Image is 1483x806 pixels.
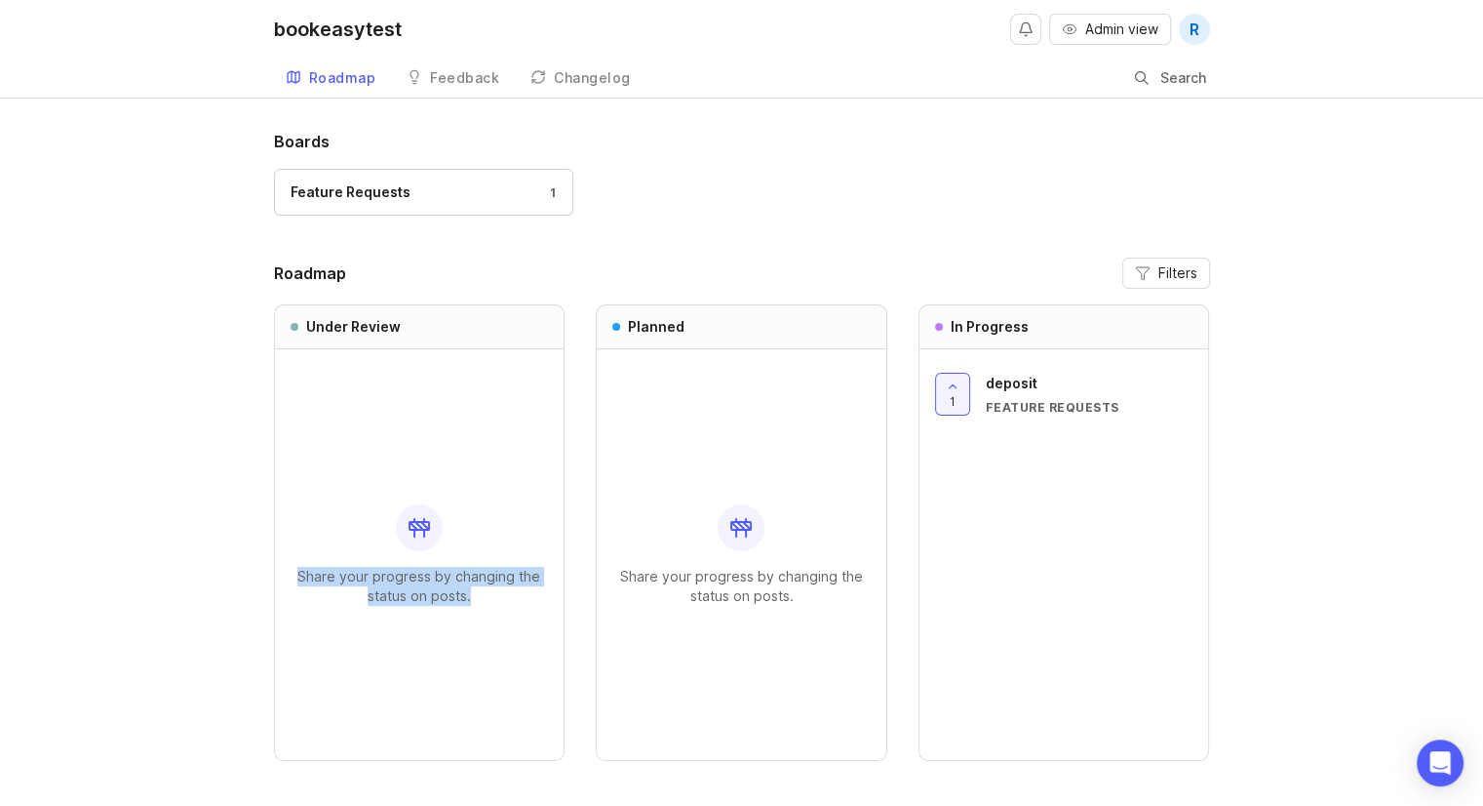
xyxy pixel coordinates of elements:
[291,567,549,606] p: Share your progress by changing the status on posts.
[950,393,956,410] span: 1
[430,71,499,85] div: Feedback
[628,317,684,337] h3: Planned
[986,399,1193,416] div: Feature Requests
[274,59,388,99] a: Roadmap
[274,130,1210,153] h1: Boards
[951,317,1029,337] h3: In Progress
[519,59,643,99] a: Changelog
[986,373,1193,416] a: depositFeature Requests
[1122,258,1210,289] button: Filters
[309,71,376,85] div: Roadmap
[986,375,1037,391] span: deposit
[1179,14,1210,45] button: R
[291,181,410,203] div: Feature Requests
[274,20,402,39] div: bookeasytest
[1049,14,1171,45] button: Admin view
[274,169,573,216] a: Feature Requests1
[1158,263,1197,283] span: Filters
[935,373,970,416] button: 1
[612,567,871,606] p: Share your progress by changing the status on posts.
[274,262,346,285] h2: Roadmap
[306,317,401,337] h3: Under Review
[554,71,631,85] div: Changelog
[1417,740,1463,786] div: Open Intercom Messenger
[395,59,511,99] a: Feedback
[1010,14,1041,45] button: Notifications
[1085,20,1158,39] span: Admin view
[1190,18,1199,41] span: R
[540,184,557,201] div: 1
